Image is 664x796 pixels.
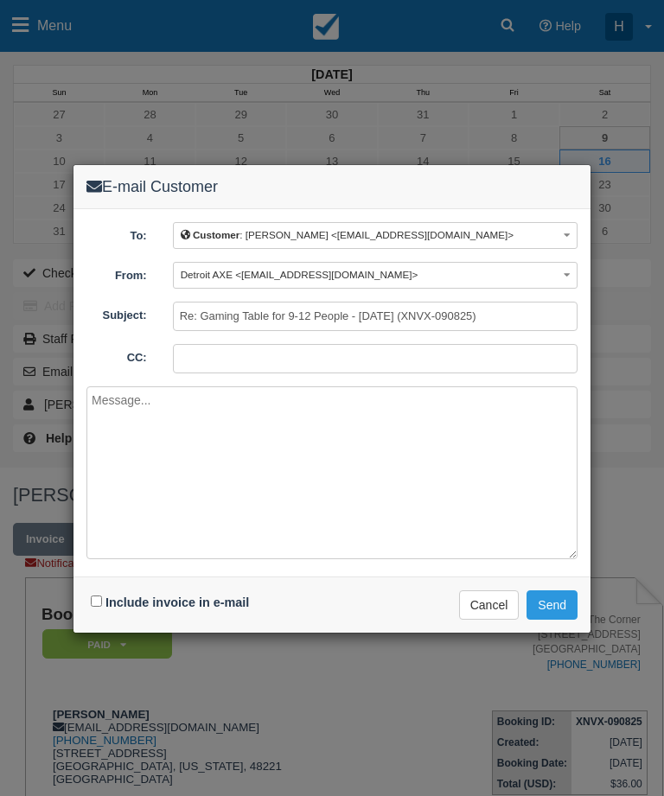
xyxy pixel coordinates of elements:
[181,229,514,240] span: : [PERSON_NAME] <[EMAIL_ADDRESS][DOMAIN_NAME]>
[173,262,578,289] button: Detroit AXE <[EMAIL_ADDRESS][DOMAIN_NAME]>
[105,595,249,609] label: Include invoice in e-mail
[73,302,160,324] label: Subject:
[527,590,578,620] button: Send
[173,222,578,249] button: Customer: [PERSON_NAME] <[EMAIL_ADDRESS][DOMAIN_NAME]>
[73,344,160,366] label: CC:
[73,222,160,245] label: To:
[181,269,418,280] span: Detroit AXE <[EMAIL_ADDRESS][DOMAIN_NAME]>
[193,229,239,240] b: Customer
[459,590,520,620] button: Cancel
[86,178,578,196] h4: E-mail Customer
[73,262,160,284] label: From:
